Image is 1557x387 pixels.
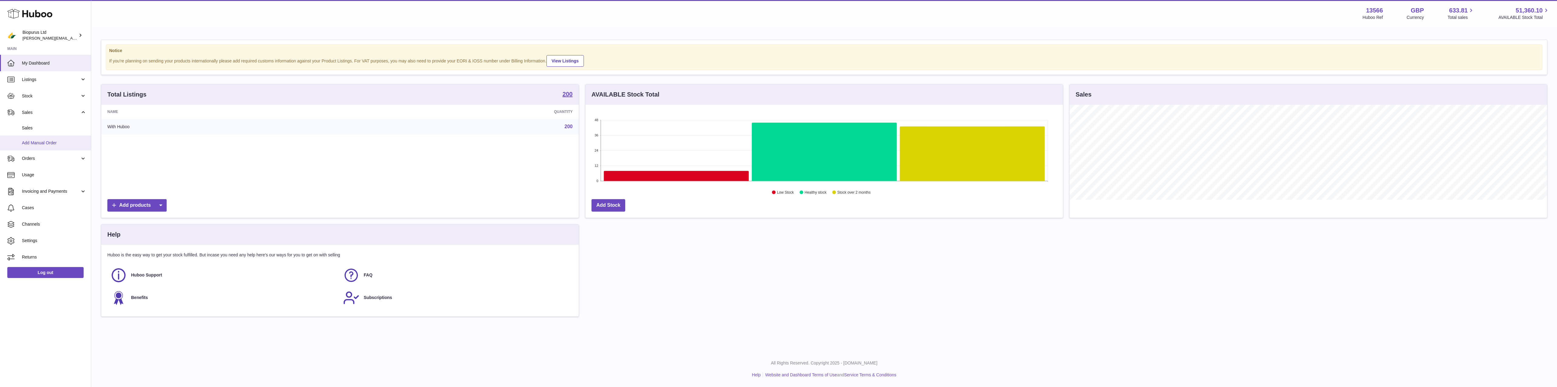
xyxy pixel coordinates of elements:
text: 24 [595,149,598,152]
a: 200 [564,124,573,129]
a: Subscriptions [343,290,570,306]
h3: Total Listings [107,90,147,99]
text: 36 [595,133,598,137]
span: Subscriptions [364,295,392,301]
p: All Rights Reserved. Copyright 2025 - [DOMAIN_NAME] [96,360,1552,366]
strong: 200 [563,91,573,97]
text: 48 [595,118,598,122]
td: With Huboo [101,119,353,135]
span: Sales [22,125,86,131]
a: Add products [107,199,167,212]
text: Healthy stock [805,190,827,195]
a: Help [752,372,761,377]
h3: Help [107,230,120,239]
text: Low Stock [777,190,794,195]
strong: GBP [1411,6,1424,15]
li: and [763,372,896,378]
a: View Listings [546,55,584,67]
span: Cases [22,205,86,211]
span: FAQ [364,272,373,278]
div: Huboo Ref [1363,15,1383,20]
span: Channels [22,221,86,227]
span: AVAILABLE Stock Total [1498,15,1550,20]
span: Returns [22,254,86,260]
h3: AVAILABLE Stock Total [591,90,659,99]
a: Service Terms & Conditions [844,372,896,377]
span: Listings [22,77,80,83]
span: Total sales [1448,15,1475,20]
span: Settings [22,238,86,244]
p: Huboo is the easy way to get your stock fulfilled. But incase you need any help here's our ways f... [107,252,573,258]
a: 633.81 Total sales [1448,6,1475,20]
span: [PERSON_NAME][EMAIL_ADDRESS][DOMAIN_NAME] [23,36,122,40]
strong: 13566 [1366,6,1383,15]
span: Huboo Support [131,272,162,278]
span: Invoicing and Payments [22,188,80,194]
span: Add Manual Order [22,140,86,146]
span: Sales [22,110,80,115]
span: 633.81 [1449,6,1468,15]
h3: Sales [1076,90,1091,99]
a: Website and Dashboard Terms of Use [765,372,837,377]
div: Currency [1407,15,1424,20]
span: Usage [22,172,86,178]
a: 200 [563,91,573,98]
a: Add Stock [591,199,625,212]
a: FAQ [343,267,570,283]
th: Name [101,105,353,119]
div: Biopurus Ltd [23,30,77,41]
span: Stock [22,93,80,99]
a: Log out [7,267,84,278]
a: 51,360.10 AVAILABLE Stock Total [1498,6,1550,20]
th: Quantity [353,105,579,119]
text: 0 [596,179,598,183]
text: 12 [595,164,598,167]
img: peter@biopurus.co.uk [7,31,16,40]
text: Stock over 2 months [837,190,870,195]
a: Benefits [110,290,337,306]
span: Benefits [131,295,148,301]
a: Huboo Support [110,267,337,283]
strong: Notice [109,48,1539,54]
span: 51,360.10 [1516,6,1543,15]
span: My Dashboard [22,60,86,66]
div: If you're planning on sending your products internationally please add required customs informati... [109,54,1539,67]
span: Orders [22,156,80,161]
